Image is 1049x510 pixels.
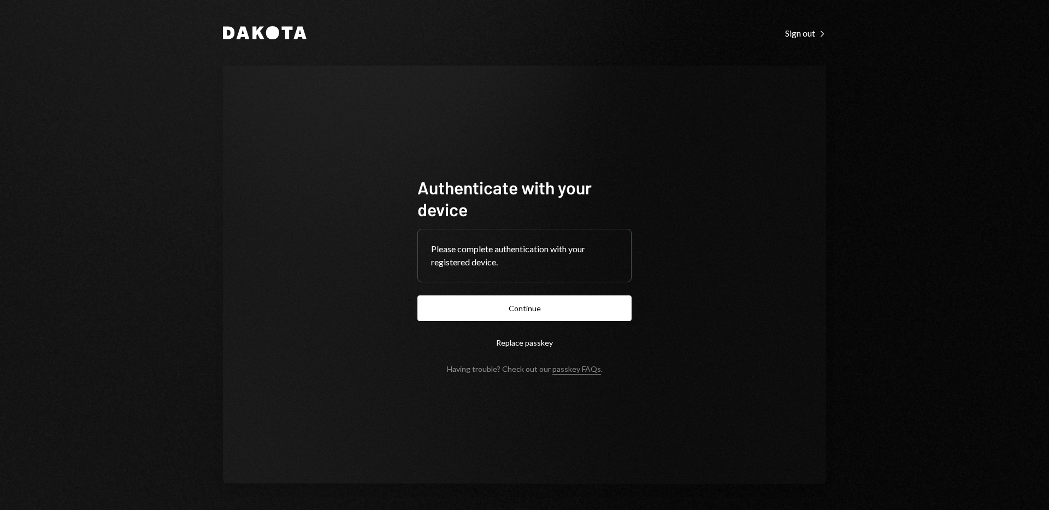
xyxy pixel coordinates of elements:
[552,364,601,375] a: passkey FAQs
[417,295,632,321] button: Continue
[431,242,618,269] div: Please complete authentication with your registered device.
[785,27,826,39] a: Sign out
[417,330,632,355] button: Replace passkey
[447,364,603,373] div: Having trouble? Check out our .
[785,28,826,39] div: Sign out
[417,176,632,220] h1: Authenticate with your device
